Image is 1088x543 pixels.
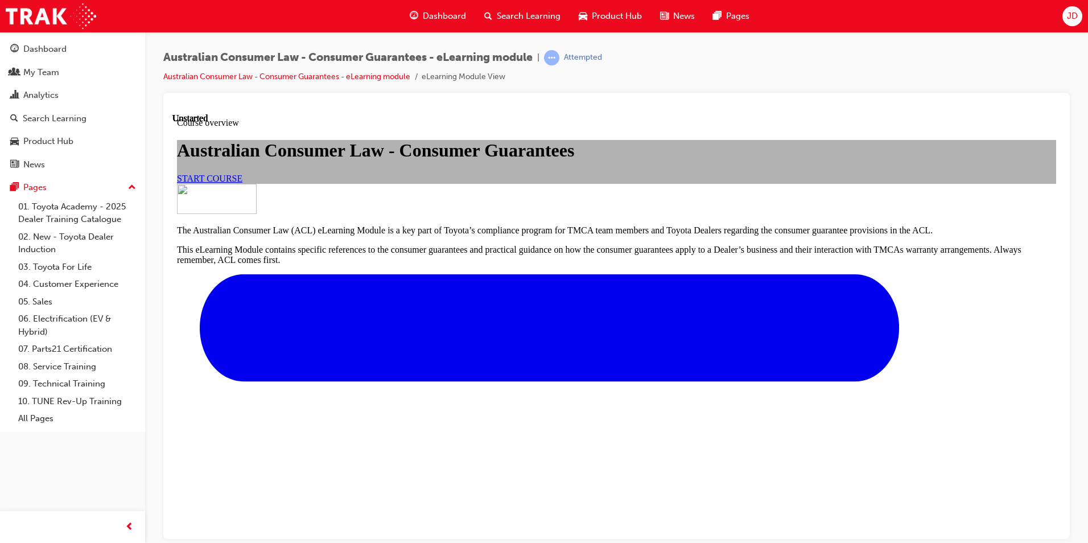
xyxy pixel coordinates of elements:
a: All Pages [14,410,141,427]
a: news-iconNews [651,5,704,28]
a: 01. Toyota Academy - 2025 Dealer Training Catalogue [14,198,141,228]
a: 08. Service Training [14,358,141,376]
span: search-icon [10,114,18,124]
span: up-icon [128,180,136,195]
span: prev-icon [125,520,134,534]
span: pages-icon [10,183,19,193]
a: car-iconProduct Hub [570,5,651,28]
span: car-icon [579,9,587,23]
div: Search Learning [23,112,86,125]
span: pages-icon [713,9,722,23]
span: Course overview [5,5,67,14]
span: people-icon [10,68,19,78]
a: 06. Electrification (EV & Hybrid) [14,310,141,340]
span: Pages [726,10,749,23]
span: news-icon [660,9,669,23]
span: car-icon [10,137,19,147]
span: search-icon [484,9,492,23]
a: 03. Toyota For Life [14,258,141,276]
p: The Australian Consumer Law (ACL) eLearning Module is a key part of Toyota’s compliance program f... [5,112,884,122]
div: Analytics [23,89,59,102]
button: Pages [5,177,141,198]
a: News [5,154,141,175]
li: eLearning Module View [422,71,505,84]
span: learningRecordVerb_ATTEMPT-icon [544,50,559,65]
span: | [537,51,539,64]
a: 07. Parts21 Certification [14,340,141,358]
a: Analytics [5,85,141,106]
a: 10. TUNE Rev-Up Training [14,393,141,410]
a: search-iconSearch Learning [475,5,570,28]
span: news-icon [10,160,19,170]
div: Product Hub [23,135,73,148]
a: guage-iconDashboard [401,5,475,28]
a: Australian Consumer Law - Consumer Guarantees - eLearning module [163,72,410,81]
span: guage-icon [410,9,418,23]
div: News [23,158,45,171]
a: Search Learning [5,108,141,129]
span: chart-icon [10,90,19,101]
a: 04. Customer Experience [14,275,141,293]
span: Search Learning [497,10,561,23]
span: JD [1067,10,1078,23]
div: Attempted [564,52,602,63]
span: Dashboard [423,10,466,23]
span: News [673,10,695,23]
div: Pages [23,181,47,194]
p: This eLearning Module contains specific references to the consumer guarantees and practical guida... [5,131,884,152]
a: 02. New - Toyota Dealer Induction [14,228,141,258]
a: pages-iconPages [704,5,759,28]
button: DashboardMy TeamAnalyticsSearch LearningProduct HubNews [5,36,141,177]
div: My Team [23,66,59,79]
img: Trak [6,3,96,29]
span: guage-icon [10,44,19,55]
a: 05. Sales [14,293,141,311]
h1: Australian Consumer Law - Consumer Guarantees [5,27,884,48]
a: Product Hub [5,131,141,152]
span: Australian Consumer Law - Consumer Guarantees - eLearning module [163,51,533,64]
button: JD [1062,6,1082,26]
a: 09. Technical Training [14,375,141,393]
a: My Team [5,62,141,83]
a: START COURSE [5,60,70,70]
div: Dashboard [23,43,67,56]
span: Product Hub [592,10,642,23]
a: Dashboard [5,39,141,60]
